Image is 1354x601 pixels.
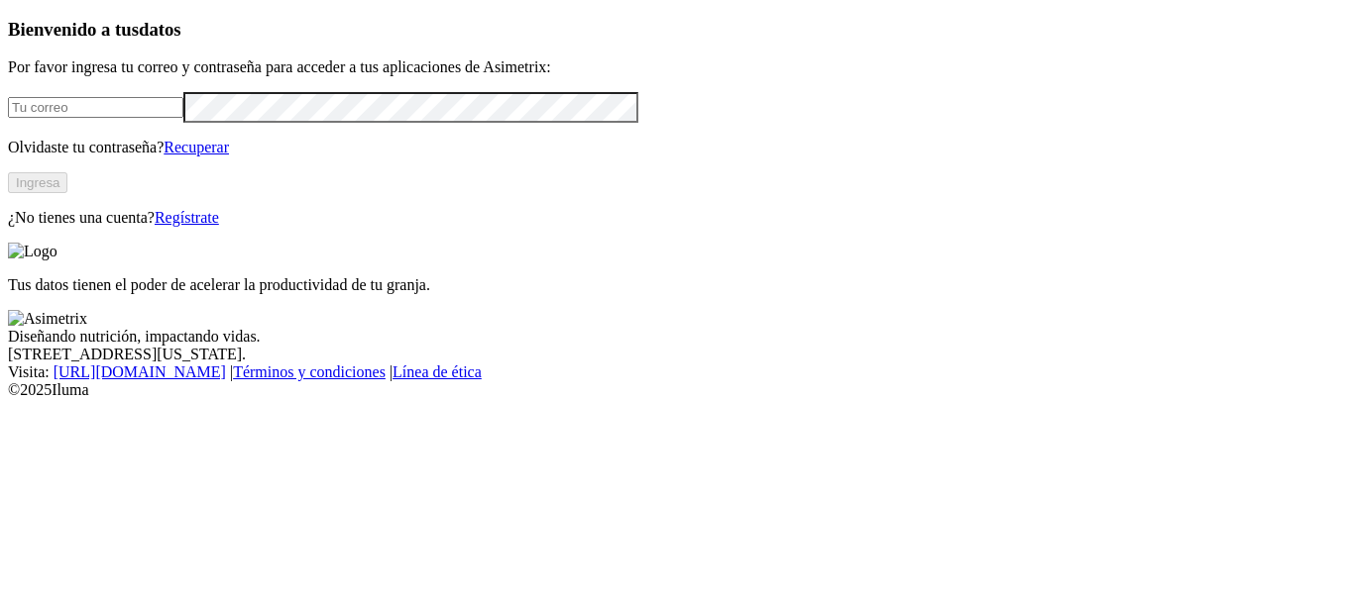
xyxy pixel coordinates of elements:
a: Recuperar [164,139,229,155]
img: Asimetrix [8,310,87,328]
div: Visita : | | [8,363,1346,381]
img: Logo [8,243,57,260]
span: datos [139,19,181,40]
button: Ingresa [8,172,67,193]
h3: Bienvenido a tus [8,19,1346,41]
p: Tus datos tienen el poder de acelerar la productividad de tu granja. [8,276,1346,294]
div: Diseñando nutrición, impactando vidas. [8,328,1346,346]
p: ¿No tienes una cuenta? [8,209,1346,227]
input: Tu correo [8,97,183,118]
div: © 2025 Iluma [8,381,1346,399]
div: [STREET_ADDRESS][US_STATE]. [8,346,1346,363]
a: Regístrate [155,209,219,226]
p: Por favor ingresa tu correo y contraseña para acceder a tus aplicaciones de Asimetrix: [8,58,1346,76]
a: Línea de ética [393,363,482,380]
a: Términos y condiciones [233,363,386,380]
a: [URL][DOMAIN_NAME] [54,363,226,380]
p: Olvidaste tu contraseña? [8,139,1346,156]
